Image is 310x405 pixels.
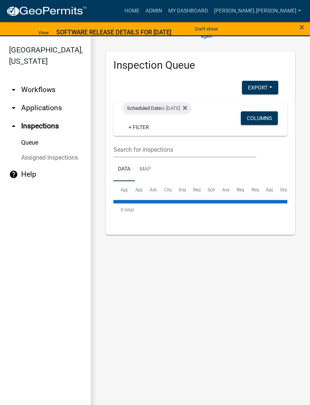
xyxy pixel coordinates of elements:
button: Columns [241,111,278,125]
strong: SOFTWARE RELEASE DETAILS FOR [DATE] [56,29,171,36]
i: arrow_drop_down [9,85,18,94]
h3: Inspection Queue [113,59,287,72]
span: Assigned Inspector [222,187,261,192]
span: Requestor Phone [251,187,286,192]
a: Map [135,157,155,182]
span: Address [150,187,166,192]
datatable-header-cell: Address [143,181,157,199]
span: Application Type [135,187,170,192]
span: Requestor Name [237,187,271,192]
span: Scheduled Date [127,105,161,111]
div: is [DATE] [122,102,192,114]
datatable-header-cell: Assigned Inspector [215,181,229,199]
span: × [299,22,304,32]
datatable-header-cell: Application Type [128,181,142,199]
a: Home [121,4,143,18]
datatable-header-cell: Status [273,181,287,199]
datatable-header-cell: Inspection Type [172,181,186,199]
a: Admin [143,4,165,18]
span: Inspection Type [179,187,211,192]
datatable-header-cell: Application Description [259,181,273,199]
datatable-header-cell: Requestor Name [229,181,244,199]
span: Status [280,187,293,192]
button: Don't show again [186,23,227,42]
span: Application [121,187,144,192]
datatable-header-cell: Requested Date [186,181,200,199]
a: View [35,26,52,39]
i: arrow_drop_up [9,122,18,131]
span: Scheduled Time [208,187,240,192]
datatable-header-cell: Requestor Phone [244,181,258,199]
div: 0 total [113,200,287,219]
span: City [164,187,172,192]
button: Close [299,23,304,32]
input: Search for inspections [113,142,256,157]
a: + Filter [122,120,155,134]
i: help [9,170,18,179]
span: Requested Date [193,187,225,192]
datatable-header-cell: Scheduled Time [200,181,215,199]
button: Export [242,81,278,94]
i: arrow_drop_down [9,103,18,112]
a: My Dashboard [165,4,211,18]
a: Data [113,157,135,182]
a: [PERSON_NAME].[PERSON_NAME] [211,4,304,18]
datatable-header-cell: City [157,181,171,199]
datatable-header-cell: Application [113,181,128,199]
